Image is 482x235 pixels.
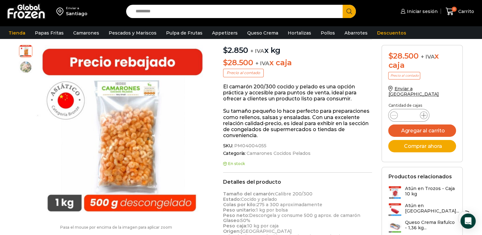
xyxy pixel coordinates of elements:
span: SKU: [223,143,372,149]
a: Pollos [318,27,338,39]
a: Papas Fritas [32,27,67,39]
span: 0 [452,7,457,12]
a: 0 Carrito [444,4,476,19]
input: Product quantity [403,111,415,120]
a: Atún en [GEOGRAPHIC_DATA]... [388,203,459,217]
span: PM04004055 [233,143,267,149]
div: Open Intercom Messenger [460,213,476,229]
h3: Atún en [GEOGRAPHIC_DATA]... [405,203,459,214]
p: El camarón 200/300 cocido y pelado es una opción práctica y accesible para puntos de venta, ideal... [223,84,372,102]
h2: Detalles del producto [223,179,372,185]
button: Comprar ahora [388,140,456,152]
button: Agregar al carrito [388,124,456,137]
div: 1 / 2 [35,45,209,219]
span: + IVA [255,60,269,67]
p: Precio al contado [388,72,420,79]
a: Queso Crema [244,27,281,39]
p: Su tamaño pequeño lo hace perfecto para preparaciones como rellenos, salsas y ensaladas. Con una ... [223,108,372,138]
span: $ [223,46,228,55]
h3: Atún en Trozos - Caja 10 kg [405,186,456,197]
p: Cantidad de cajas [388,103,456,108]
a: Hortalizas [285,27,314,39]
a: Pescados y Mariscos [106,27,160,39]
strong: Estado: [223,196,241,202]
strong: Tamaño del camarón: [223,191,275,197]
p: Precio al contado [223,69,264,77]
bdi: 28.500 [388,51,418,60]
span: $ [223,58,228,67]
strong: Origen: [223,228,241,234]
p: En stock [223,162,372,166]
div: Santiago [66,10,87,17]
span: Categoría: [223,151,372,156]
a: Atún en Trozos - Caja 10 kg [388,186,456,200]
a: Descuentos [374,27,409,39]
span: $ [388,51,393,60]
div: x caja [388,52,456,70]
a: Appetizers [209,27,241,39]
strong: Glaseo: [223,218,241,223]
a: Camarones Cocidos Pelados [246,151,311,156]
span: Iniciar sesión [405,8,438,15]
strong: Colas por kilo: [223,202,256,207]
strong: Peso caja: [223,223,247,229]
img: very small [35,45,209,219]
a: Abarrotes [341,27,371,39]
a: Iniciar sesión [399,5,438,18]
h3: Queso Crema Rafulco - 1,36 kg... [405,220,456,231]
p: x caja [223,58,372,67]
strong: Peso unitario: [223,207,256,213]
span: very small [19,44,32,57]
a: Camarones [70,27,102,39]
span: + IVA [421,54,434,60]
span: very-small [19,61,32,73]
button: Search button [343,5,356,18]
p: x kg [223,39,372,55]
h2: Productos relacionados [388,174,452,180]
bdi: 28.500 [223,58,253,67]
a: Enviar a [GEOGRAPHIC_DATA] [388,86,439,97]
p: Pasa el mouse por encima de la imagen para aplicar zoom [19,225,213,230]
span: + IVA [250,48,264,54]
span: Carrito [457,8,474,15]
a: Tienda [5,27,29,39]
img: address-field-icon.svg [56,6,66,17]
div: Enviar a [66,6,87,10]
a: Queso Crema Rafulco - 1,36 kg... [388,220,456,233]
bdi: 2.850 [223,46,248,55]
a: Pulpa de Frutas [163,27,206,39]
strong: Peso neto: [223,213,249,218]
